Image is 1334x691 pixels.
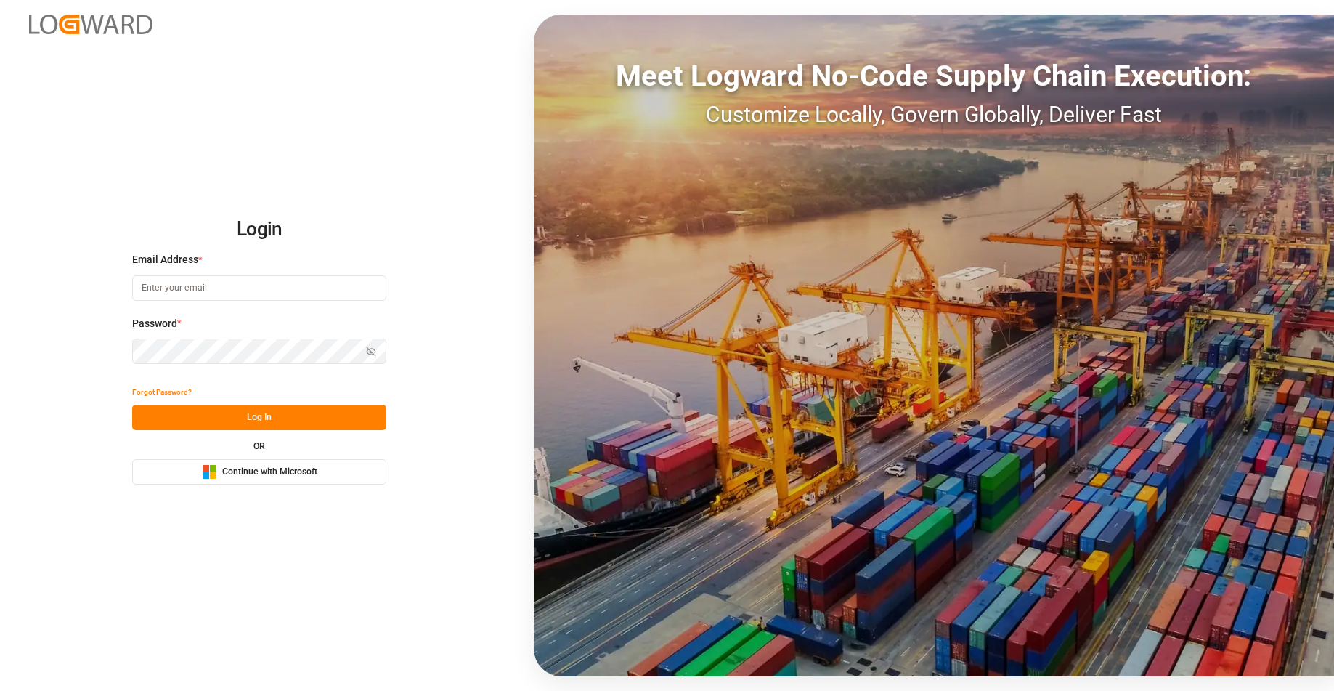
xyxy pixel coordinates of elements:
[132,459,386,485] button: Continue with Microsoft
[132,316,177,331] span: Password
[222,466,317,479] span: Continue with Microsoft
[132,405,386,430] button: Log In
[253,442,265,450] small: OR
[534,98,1334,131] div: Customize Locally, Govern Globally, Deliver Fast
[29,15,152,34] img: Logward_new_orange.png
[132,206,386,253] h2: Login
[132,252,198,267] span: Email Address
[132,379,192,405] button: Forgot Password?
[132,275,386,301] input: Enter your email
[534,54,1334,98] div: Meet Logward No-Code Supply Chain Execution:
